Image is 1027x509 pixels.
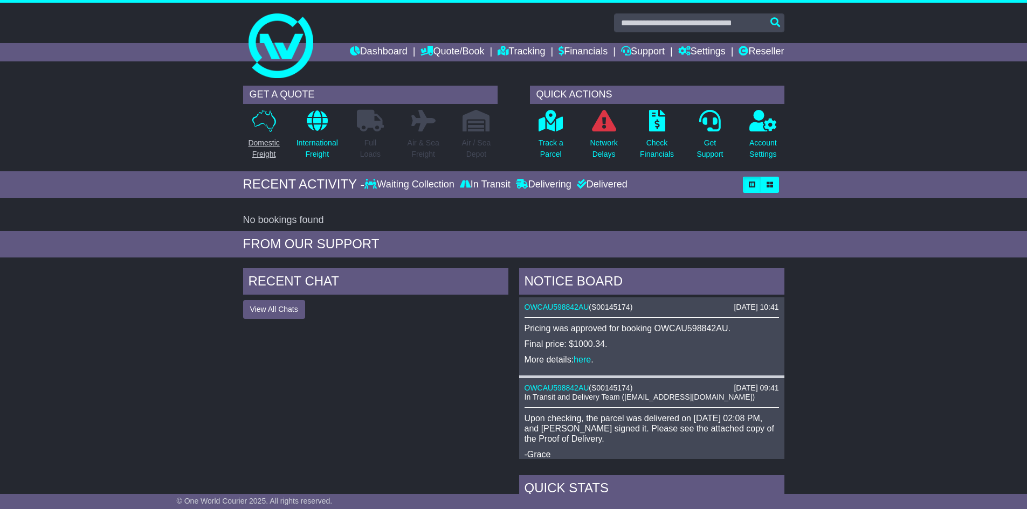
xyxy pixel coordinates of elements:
[525,323,779,333] p: Pricing was approved for booking OWCAU598842AU.
[525,303,779,312] div: ( )
[574,355,591,364] a: here
[538,109,564,166] a: Track aParcel
[621,43,665,61] a: Support
[357,137,384,160] p: Full Loads
[525,354,779,365] p: More details: .
[525,384,589,392] a: OWCAU598842AU
[749,137,777,160] p: Account Settings
[739,43,784,61] a: Reseller
[591,384,630,392] span: S00145174
[462,137,491,160] p: Air / Sea Depot
[525,449,779,459] p: -Grace
[590,137,617,160] p: Network Delays
[498,43,545,61] a: Tracking
[243,268,508,297] div: RECENT CHAT
[364,179,457,191] div: Waiting Collection
[421,43,484,61] a: Quote/Book
[513,179,574,191] div: Delivering
[296,109,339,166] a: InternationalFreight
[559,43,608,61] a: Financials
[519,268,784,297] div: NOTICE BOARD
[243,214,784,226] div: No bookings found
[525,384,779,393] div: ( )
[408,137,439,160] p: Air & Sea Freight
[519,475,784,504] div: Quick Stats
[734,384,778,393] div: [DATE] 09:41
[539,137,563,160] p: Track a Parcel
[297,137,338,160] p: International Freight
[243,236,784,252] div: FROM OUR SUPPORT
[640,137,674,160] p: Check Financials
[639,109,674,166] a: CheckFinancials
[574,179,628,191] div: Delivered
[243,300,305,319] button: View All Chats
[589,109,618,166] a: NetworkDelays
[525,393,755,401] span: In Transit and Delivery Team ([EMAIL_ADDRESS][DOMAIN_NAME])
[525,339,779,349] p: Final price: $1000.34.
[177,497,333,505] span: © One World Courier 2025. All rights reserved.
[243,177,365,192] div: RECENT ACTIVITY -
[525,303,589,311] a: OWCAU598842AU
[530,86,784,104] div: QUICK ACTIONS
[457,179,513,191] div: In Transit
[734,303,778,312] div: [DATE] 10:41
[591,303,630,311] span: S00145174
[697,137,723,160] p: Get Support
[678,43,726,61] a: Settings
[350,43,408,61] a: Dashboard
[248,137,279,160] p: Domestic Freight
[243,86,498,104] div: GET A QUOTE
[696,109,723,166] a: GetSupport
[749,109,777,166] a: AccountSettings
[525,413,779,444] p: Upon checking, the parcel was delivered on [DATE] 02:08 PM, and [PERSON_NAME] signed it. Please s...
[247,109,280,166] a: DomesticFreight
